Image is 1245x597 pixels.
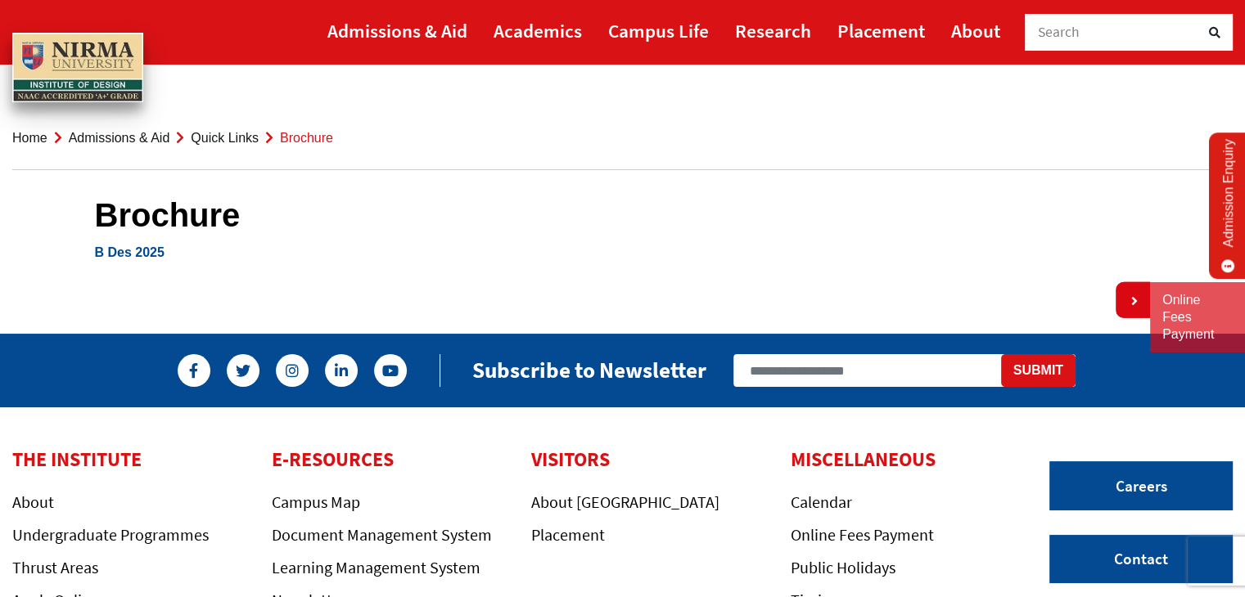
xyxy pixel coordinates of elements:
a: Placement [837,12,925,49]
a: Public Holidays [791,557,895,577]
a: Admissions & Aid [327,12,467,49]
a: B Des 2025 [95,245,165,259]
a: Document Management System [272,524,492,545]
nav: breadcrumb [12,106,1233,170]
a: Academics [494,12,582,49]
a: Learning Management System [272,557,480,577]
a: Undergraduate Programmes [12,524,209,545]
a: About [12,492,54,512]
a: Contact [1049,535,1233,584]
a: Admissions & Aid [69,131,170,145]
a: Home [12,131,47,145]
a: Careers [1049,461,1233,510]
a: Campus Life [608,12,709,49]
a: Online Fees Payment [791,524,934,545]
a: About [951,12,1000,49]
a: Research [735,12,811,49]
a: Campus Map [272,492,360,512]
h1: Brochure [95,195,1151,235]
button: Submit [1001,354,1076,387]
a: Quick Links [191,131,259,145]
a: Online Fees Payment [1162,292,1233,343]
a: Calendar [791,492,852,512]
span: Brochure [280,131,333,145]
a: Thrust Areas [12,557,98,577]
a: About [GEOGRAPHIC_DATA] [531,492,719,512]
a: Placement [531,524,605,545]
span: Search [1038,23,1080,41]
img: main_logo [12,33,143,103]
h2: Subscribe to Newsletter [472,357,706,384]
